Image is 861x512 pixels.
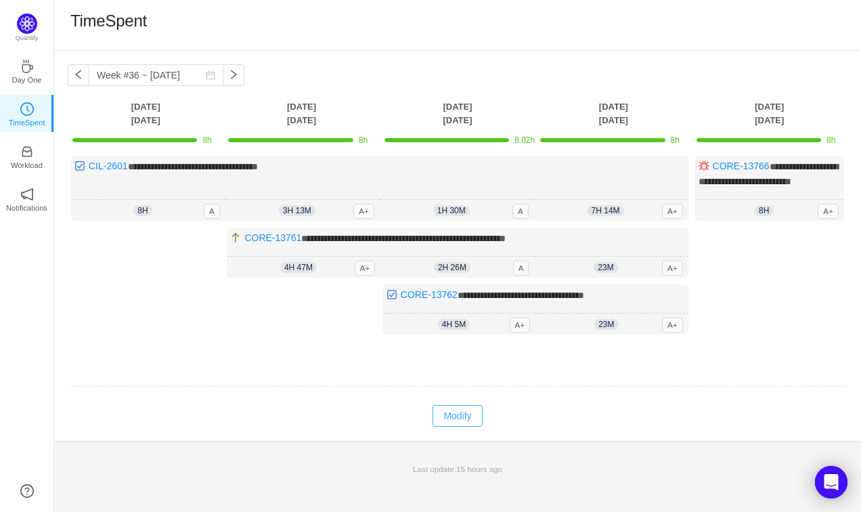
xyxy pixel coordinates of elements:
[279,205,315,216] span: 3h 13m
[223,64,244,86] button: icon: right
[359,135,368,145] span: 8h
[68,64,89,86] button: icon: left
[594,262,617,273] span: 23m
[74,161,85,171] img: 10318
[244,232,301,243] a: CORE-13761
[68,100,223,127] th: [DATE] [DATE]
[280,262,317,273] span: 4h 47m
[202,135,211,145] span: 8h
[535,100,691,127] th: [DATE] [DATE]
[671,135,680,145] span: 8h
[89,161,128,171] a: CIL-2601
[20,188,34,201] i: icon: notification
[12,74,41,86] p: Day One
[401,289,458,300] a: CORE-13762
[6,202,47,214] p: Notifications
[512,204,529,219] span: A
[11,159,43,171] p: Workload
[204,204,220,219] span: A
[230,232,241,243] img: 10310
[662,261,683,276] span: A+
[9,116,45,129] p: TimeSpent
[662,204,683,219] span: A+
[510,318,531,333] span: A+
[692,100,847,127] th: [DATE] [DATE]
[20,145,34,158] i: icon: inbox
[815,466,847,498] div: Open Intercom Messenger
[713,161,770,171] a: CORE-13766
[20,102,34,116] i: icon: clock-circle
[662,318,683,333] span: A+
[699,161,709,171] img: 10303
[826,135,835,145] span: 8h
[434,262,470,273] span: 2h 26m
[89,64,223,86] input: Select a week
[353,204,374,219] span: A+
[17,14,37,34] img: Quantify
[513,261,529,276] span: A
[438,319,470,330] span: 4h 5m
[755,205,773,216] span: 8h
[70,11,147,31] h1: TimeSpent
[588,205,624,216] span: 7h 14m
[380,100,535,127] th: [DATE] [DATE]
[223,100,379,127] th: [DATE] [DATE]
[387,289,397,300] img: 10318
[16,34,39,43] p: Quantify
[456,465,502,473] span: 15 hours ago
[433,205,470,216] span: 1h 30m
[20,60,34,73] i: icon: coffee
[20,106,34,120] a: icon: clock-circleTimeSpent
[206,70,215,80] i: icon: calendar
[20,64,34,77] a: icon: coffeeDay One
[20,192,34,205] a: icon: notificationNotifications
[133,205,152,216] span: 8h
[413,465,502,473] span: Last update:
[20,149,34,163] a: icon: inboxWorkload
[20,484,34,498] a: icon: question-circle
[433,405,482,427] button: Modify
[514,135,535,145] span: 8.02h
[818,204,839,219] span: A+
[355,261,376,276] span: A+
[594,319,618,330] span: 23m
